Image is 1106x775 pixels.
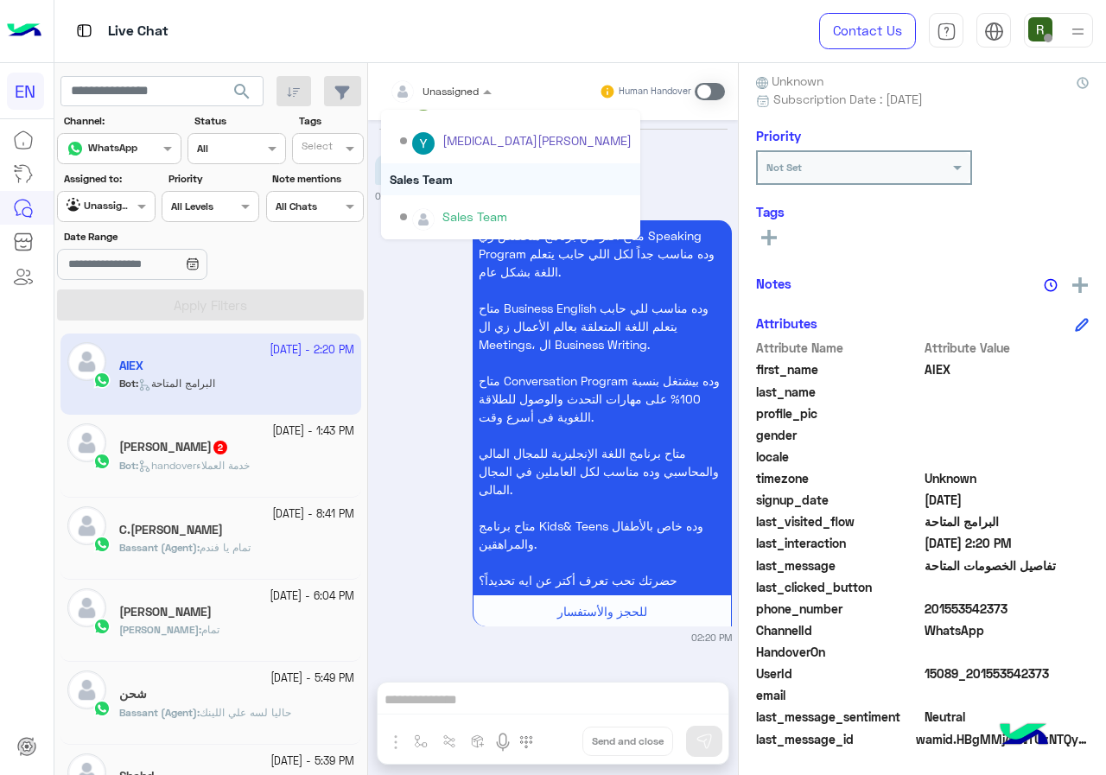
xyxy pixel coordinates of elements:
span: Unknown [756,72,823,90]
div: EN [7,73,44,110]
h5: شحن [119,687,147,702]
span: Attribute Value [925,339,1090,357]
small: 02:20 PM [375,189,416,203]
label: Note mentions [272,171,361,187]
img: defaultAdmin.png [67,423,106,462]
label: Status [194,113,283,129]
h6: Tags [756,204,1089,219]
span: Bassant (Agent) [119,541,197,554]
span: البرامج المتاحة [925,512,1090,530]
span: Subscription Date : [DATE] [773,90,923,108]
span: حاليا لسه علي اللينك [200,706,291,719]
span: Bassant (Agent) [119,706,197,719]
img: tab [984,22,1004,41]
b: : [119,706,200,719]
span: Attribute Name [756,339,921,357]
span: تمام يا فندم [200,541,251,554]
span: last_interaction [756,534,921,552]
span: UserId [756,664,921,683]
span: 201553542373 [925,600,1090,618]
b: Not Set [766,161,802,174]
span: 2025-09-28T11:20:43.333Z [925,491,1090,509]
span: wamid.HBgMMjAxNTUzNTQyMzczFQIAEhggQUMyMjA2OUVENDFCNkJCMjg3QkFCQUJFMThFQzE1MUEA [916,730,1089,748]
img: tab [937,22,957,41]
small: [DATE] - 6:04 PM [270,588,354,605]
span: phone_number [756,600,921,618]
span: null [925,643,1090,661]
span: signup_date [756,491,921,509]
p: 28/9/2025, 2:20 PM [375,155,518,185]
span: تمام [201,623,219,636]
span: search [232,81,252,102]
span: تفاصيل الخصومات المتاحة [925,556,1090,575]
p: 28/9/2025, 2:20 PM [473,220,732,595]
b: : [119,541,200,554]
span: timezone [756,469,921,487]
small: Human Handover [619,85,691,98]
small: [DATE] - 8:41 PM [272,506,354,523]
img: defaultAdmin.png [412,208,435,231]
span: 2 [925,621,1090,639]
h5: C.Mahmoud Fathalla [119,523,223,537]
label: Assigned to: [64,171,153,187]
small: [DATE] - 1:43 PM [272,423,354,440]
span: للحجز والأستفسار [557,604,647,619]
span: Bot [119,459,136,472]
span: locale [756,448,921,466]
img: defaultAdmin.png [67,506,106,545]
span: last_name [756,383,921,401]
p: Live Chat [108,20,168,43]
button: Send and close [582,727,673,756]
a: Contact Us [819,13,916,49]
img: notes [1044,278,1058,292]
img: Logo [7,13,41,49]
span: Unknown [925,469,1090,487]
img: hulul-logo.png [994,706,1054,766]
button: search [221,76,264,113]
div: [MEDICAL_DATA][PERSON_NAME] [442,131,632,149]
h6: Attributes [756,315,817,331]
img: WhatsApp [93,618,111,635]
img: ACg8ocI6MlsIVUV_bq7ynHKXRHAHHf_eEJuK8wzlPyPcd5DXp5YqWA=s96-c [412,132,435,155]
span: HandoverOn [756,643,921,661]
img: defaultAdmin.png [67,670,106,709]
div: Sales Team [381,163,640,195]
span: 15089_201553542373 [925,664,1090,683]
h5: Mohamed Gad [119,605,212,619]
img: WhatsApp [93,700,111,717]
span: null [925,448,1090,466]
span: null [925,426,1090,444]
a: tab [929,13,963,49]
span: 2 [213,441,227,454]
label: Priority [168,171,257,187]
span: email [756,686,921,704]
span: first_name [756,360,921,378]
span: last_visited_flow [756,512,921,530]
span: 0 [925,708,1090,726]
span: handoverخدمة العملاء [138,459,250,472]
div: Select [299,138,333,158]
span: last_clicked_button [756,578,921,596]
img: WhatsApp [93,453,111,470]
img: defaultAdmin.png [67,588,106,627]
b: : [119,623,201,636]
small: 02:20 PM [691,631,732,645]
h5: ali ahmed [119,440,229,454]
span: 2025-09-28T11:20:43.327Z [925,534,1090,552]
h6: Notes [756,276,791,291]
small: [DATE] - 5:49 PM [270,670,354,687]
button: Apply Filters [57,289,364,321]
span: last_message [756,556,921,575]
img: tab [73,20,95,41]
span: gender [756,426,921,444]
span: last_message_sentiment [756,708,921,726]
img: add [1072,277,1088,293]
h6: Priority [756,128,801,143]
span: Unassigned [423,85,479,98]
span: profile_pic [756,404,921,422]
img: profile [1067,21,1089,42]
span: last_message_id [756,730,912,748]
span: ChannelId [756,621,921,639]
span: null [925,578,1090,596]
b: : [119,459,138,472]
